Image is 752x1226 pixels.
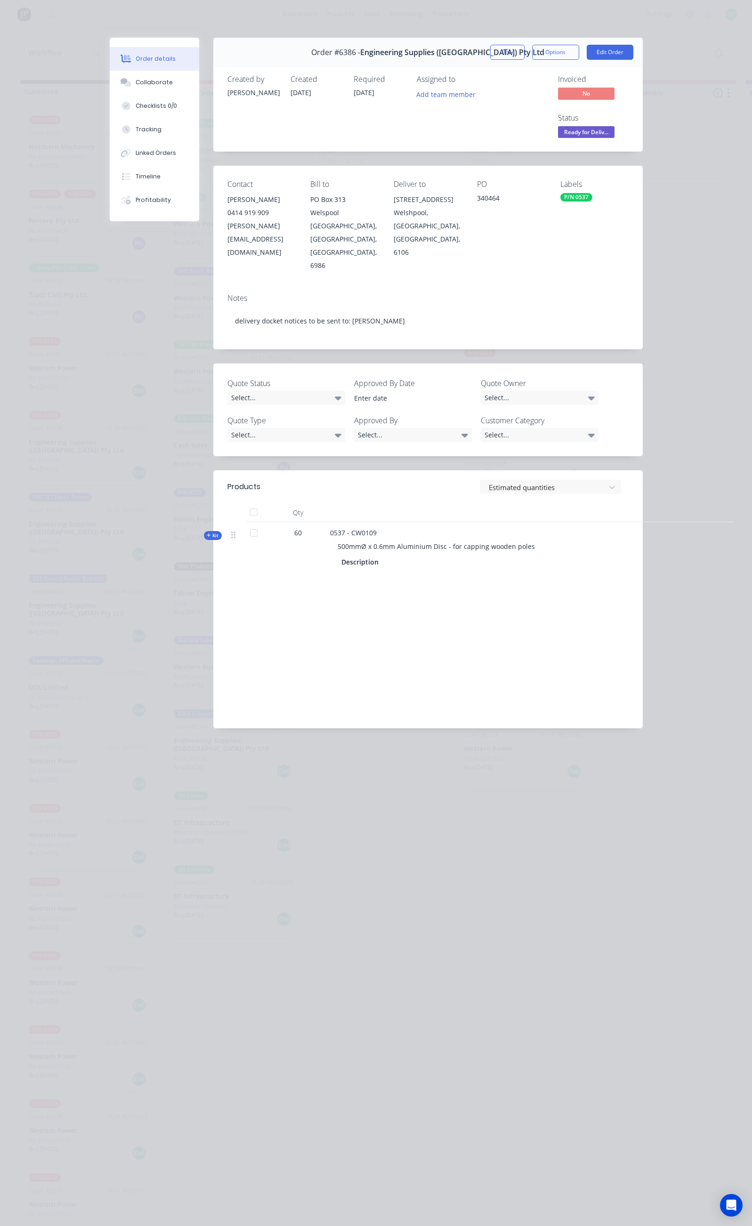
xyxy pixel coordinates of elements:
div: Tracking [136,125,162,134]
label: Quote Status [227,378,345,389]
div: Open Intercom Messenger [720,1194,743,1217]
div: 340464 [477,193,545,206]
div: Welspool [GEOGRAPHIC_DATA], [GEOGRAPHIC_DATA], [GEOGRAPHIC_DATA], 6986 [310,206,379,272]
div: Notes [227,294,629,303]
button: Edit Order [587,45,633,60]
div: Checklists 0/0 [136,102,177,110]
div: Select... [481,428,598,442]
div: Description [341,555,382,569]
div: Order details [136,55,176,63]
div: Created [291,75,342,84]
div: Select... [354,428,472,442]
div: PO Box 313Welspool [GEOGRAPHIC_DATA], [GEOGRAPHIC_DATA], [GEOGRAPHIC_DATA], 6986 [310,193,379,272]
div: [STREET_ADDRESS] [394,193,462,206]
div: PO [477,180,545,189]
div: Products [227,481,260,492]
div: Select... [227,391,345,405]
div: Timeline [136,172,161,181]
button: Order details [110,47,199,71]
span: Order #6386 - [311,48,360,57]
div: delivery docket notices to be sent to: [PERSON_NAME] [227,306,629,335]
div: Status [558,113,629,122]
button: Close [490,45,525,60]
div: [STREET_ADDRESS]Welshpool, [GEOGRAPHIC_DATA], [GEOGRAPHIC_DATA], 6106 [394,193,462,259]
span: Kit [207,532,219,539]
span: 60 [294,528,302,538]
div: [PERSON_NAME]0414 919 909[PERSON_NAME][EMAIL_ADDRESS][DOMAIN_NAME] [227,193,296,259]
button: Options [532,45,579,60]
div: Invoiced [558,75,629,84]
div: Welshpool, [GEOGRAPHIC_DATA], [GEOGRAPHIC_DATA], 6106 [394,206,462,259]
button: Checklists 0/0 [110,94,199,118]
span: 0537 - CW0109 [330,528,377,537]
input: Enter date [348,391,465,405]
div: Select... [481,391,598,405]
div: Linked Orders [136,149,176,157]
span: 500mmØ x 0.6mm Aluminium Disc - for capping wooden poles [338,542,535,551]
div: Select... [227,428,345,442]
div: Labels [560,180,629,189]
button: Profitability [110,188,199,212]
label: Quote Owner [481,378,598,389]
span: Ready for Deliv... [558,126,615,138]
label: Customer Category [481,415,598,426]
label: Approved By [354,415,472,426]
button: Linked Orders [110,141,199,165]
button: Tracking [110,118,199,141]
div: Bill to [310,180,379,189]
span: [DATE] [291,88,311,97]
button: Kit [204,531,222,540]
div: [PERSON_NAME] [227,193,296,206]
div: Assigned to [417,75,511,84]
div: Profitability [136,196,171,204]
span: [DATE] [354,88,374,97]
div: Qty [270,503,326,522]
label: Approved By Date [354,378,472,389]
div: [PERSON_NAME] [227,88,279,97]
label: Quote Type [227,415,345,426]
div: Collaborate [136,78,173,87]
button: Ready for Deliv... [558,126,615,140]
span: No [558,88,615,99]
div: Created by [227,75,279,84]
div: P/N 0537 [560,193,592,202]
div: [PERSON_NAME][EMAIL_ADDRESS][DOMAIN_NAME] [227,219,296,259]
div: Required [354,75,405,84]
button: Collaborate [110,71,199,94]
button: Add team member [411,88,480,100]
button: Timeline [110,165,199,188]
div: PO Box 313 [310,193,379,206]
span: Engineering Supplies ([GEOGRAPHIC_DATA]) Pty Ltd [360,48,544,57]
button: Add team member [417,88,481,100]
div: Deliver to [394,180,462,189]
div: 0414 919 909 [227,206,296,219]
div: Contact [227,180,296,189]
